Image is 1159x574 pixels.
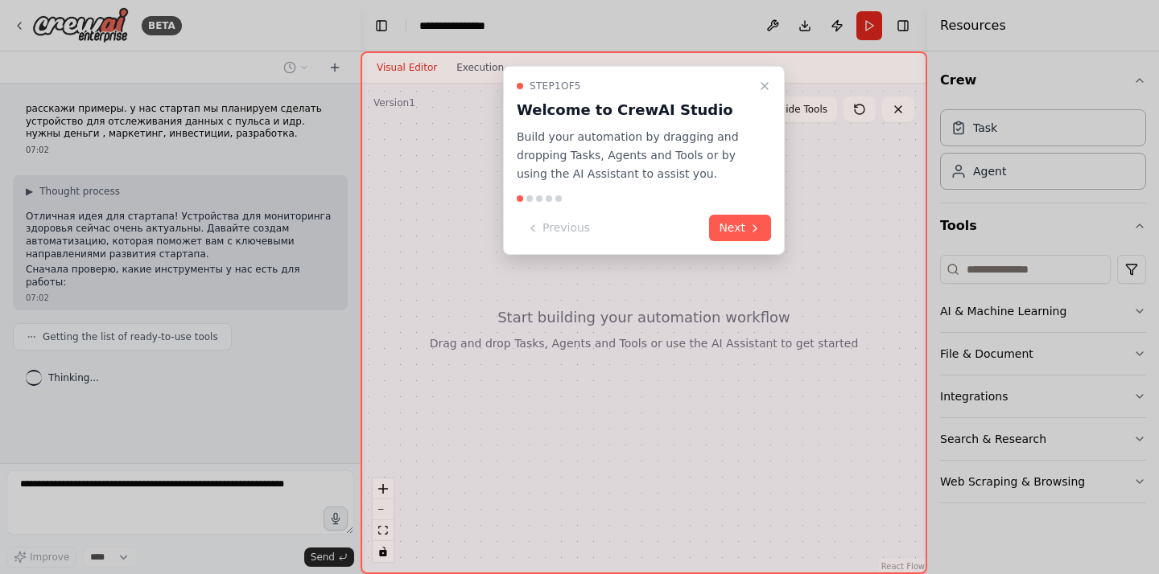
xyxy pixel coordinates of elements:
[530,80,581,92] span: Step 1 of 5
[517,215,600,241] button: Previous
[517,99,752,121] h3: Welcome to CrewAI Studio
[709,215,771,241] button: Next
[755,76,774,96] button: Close walkthrough
[517,128,752,182] p: Build your automation by dragging and dropping Tasks, Agents and Tools or by using the AI Assista...
[370,14,393,37] button: Hide left sidebar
